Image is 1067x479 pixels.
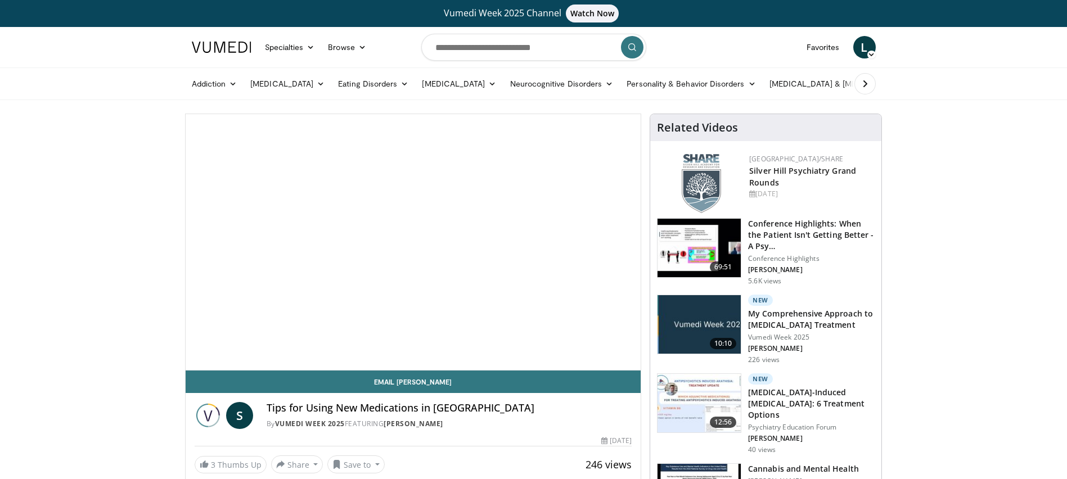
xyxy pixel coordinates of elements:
a: 3 Thumbs Up [195,456,267,473]
h4: Related Videos [657,121,738,134]
a: Silver Hill Psychiatry Grand Rounds [749,165,856,188]
input: Search topics, interventions [421,34,646,61]
span: 10:10 [710,338,737,349]
a: Specialties [258,36,322,58]
img: Vumedi Week 2025 [195,402,222,429]
a: Addiction [185,73,244,95]
h3: Conference Highlights: When the Patient Isn't Getting Better - A Psy… [748,218,875,252]
a: Browse [321,36,373,58]
a: [MEDICAL_DATA] [415,73,503,95]
span: 69:51 [710,261,737,273]
button: Save to [327,455,385,473]
span: 246 views [586,458,632,471]
a: 69:51 Conference Highlights: When the Patient Isn't Getting Better - A Psy… Conference Highlights... [657,218,875,286]
video-js: Video Player [186,114,641,370]
span: 3 [211,459,215,470]
div: [DATE] [601,436,632,446]
div: By FEATURING [267,419,632,429]
p: Psychiatry Education Forum [748,423,875,432]
a: Neurocognitive Disorders [503,73,620,95]
a: [PERSON_NAME] [384,419,443,428]
p: 5.6K views [748,277,781,286]
img: acc69c91-7912-4bad-b845-5f898388c7b9.150x105_q85_crop-smart_upscale.jpg [658,374,741,432]
a: Favorites [800,36,847,58]
a: [GEOGRAPHIC_DATA]/SHARE [749,154,843,164]
p: Vumedi Week 2025 [748,333,875,342]
h3: My Comprehensive Approach to [MEDICAL_DATA] Treatment [748,308,875,331]
a: L [853,36,876,58]
h3: [MEDICAL_DATA]-Induced [MEDICAL_DATA]: 6 Treatment Options [748,387,875,421]
img: ae1082c4-cc90-4cd6-aa10-009092bfa42a.jpg.150x105_q85_crop-smart_upscale.jpg [658,295,741,354]
a: Personality & Behavior Disorders [620,73,762,95]
p: 40 views [748,445,776,454]
a: 10:10 New My Comprehensive Approach to [MEDICAL_DATA] Treatment Vumedi Week 2025 [PERSON_NAME] 22... [657,295,875,364]
span: 12:56 [710,417,737,428]
button: Share [271,455,323,473]
p: New [748,295,773,306]
h3: Cannabis and Mental Health [748,463,859,475]
p: 226 views [748,355,780,364]
img: 4362ec9e-0993-4580-bfd4-8e18d57e1d49.150x105_q85_crop-smart_upscale.jpg [658,219,741,277]
p: [PERSON_NAME] [748,434,875,443]
a: Vumedi Week 2025 ChannelWatch Now [193,4,874,22]
p: [PERSON_NAME] [748,344,875,353]
h4: Tips for Using New Medications in [GEOGRAPHIC_DATA] [267,402,632,414]
span: Watch Now [566,4,619,22]
a: [MEDICAL_DATA] [244,73,331,95]
a: S [226,402,253,429]
div: [DATE] [749,189,872,199]
a: Eating Disorders [331,73,415,95]
a: Vumedi Week 2025 [275,419,345,428]
img: f8aaeb6d-318f-4fcf-bd1d-54ce21f29e87.png.150x105_q85_autocrop_double_scale_upscale_version-0.2.png [682,154,721,213]
p: Conference Highlights [748,254,875,263]
a: [MEDICAL_DATA] & [MEDICAL_DATA] [763,73,924,95]
p: [PERSON_NAME] [748,265,875,274]
img: VuMedi Logo [192,42,251,53]
p: New [748,373,773,385]
a: Email [PERSON_NAME] [186,370,641,393]
a: 12:56 New [MEDICAL_DATA]-Induced [MEDICAL_DATA]: 6 Treatment Options Psychiatry Education Forum [... [657,373,875,454]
